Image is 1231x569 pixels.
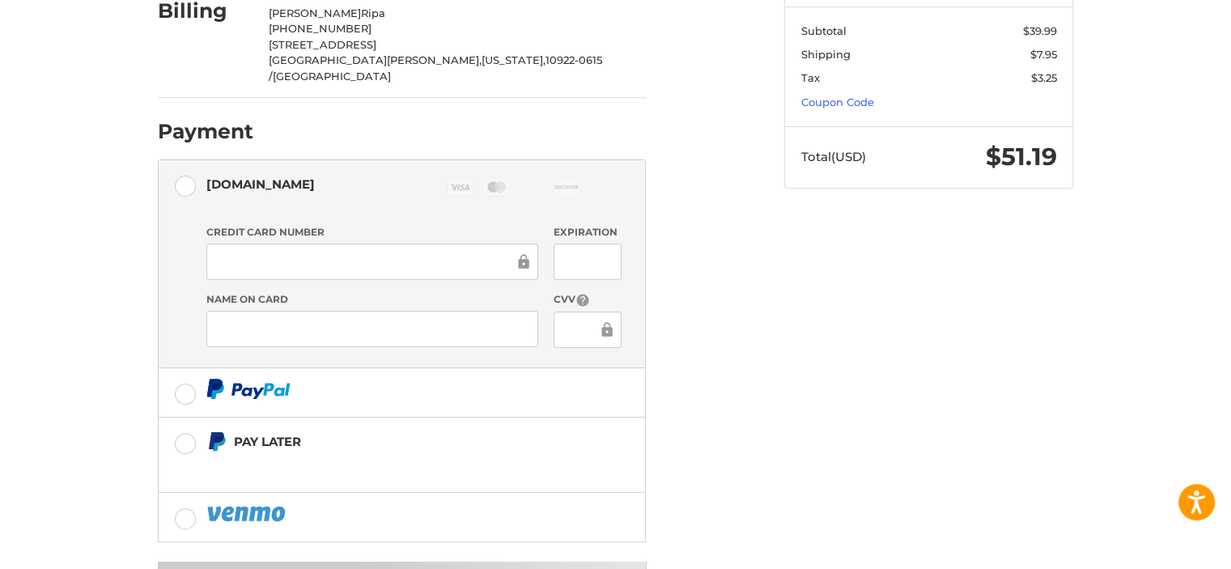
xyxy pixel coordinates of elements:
span: $3.25 [1031,71,1057,84]
span: [GEOGRAPHIC_DATA][PERSON_NAME], [269,53,482,66]
label: CVV [554,292,621,308]
span: [PERSON_NAME] [269,6,361,19]
span: 10922-0615 / [269,53,602,83]
a: Coupon Code [801,96,874,108]
span: $51.19 [986,142,1057,172]
div: [DOMAIN_NAME] [206,171,315,197]
iframe: Google Customer Reviews [1097,525,1231,569]
span: [PHONE_NUMBER] [269,22,371,35]
img: PayPal icon [206,379,291,399]
span: Subtotal [801,24,847,37]
span: Shipping [801,48,851,61]
span: Total (USD) [801,149,866,164]
span: Tax [801,71,820,84]
label: Credit Card Number [206,225,538,240]
img: PayPal icon [206,503,289,524]
label: Name on Card [206,292,538,307]
span: Ripa [361,6,385,19]
label: Expiration [554,225,621,240]
span: [STREET_ADDRESS] [269,38,376,51]
div: Pay Later [234,428,544,455]
span: [US_STATE], [482,53,545,66]
span: [GEOGRAPHIC_DATA] [273,70,391,83]
iframe: PayPal Message 1 [206,459,545,473]
img: Pay Later icon [206,431,227,452]
span: $7.95 [1030,48,1057,61]
span: $39.99 [1023,24,1057,37]
h2: Payment [158,119,253,144]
